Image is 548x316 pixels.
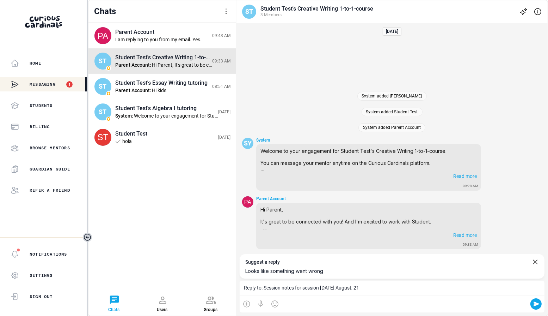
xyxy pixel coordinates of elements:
[122,138,218,144] div: hola
[245,268,539,274] div: Looks like something went wrong
[115,62,151,68] span: Parent Account :
[363,125,421,130] span: System added Parent Account
[463,184,478,188] div: 09:28 AM
[212,84,230,89] div: 08:51 AM
[30,124,50,130] p: Billing
[256,138,270,143] div: System
[463,243,478,246] div: 09:33 AM
[134,113,218,119] div: Welcome to your engagement for Student Test's Algebra I tutoring. You can message your mentor any...
[115,37,212,43] div: I am replying to you from my email. Yes.
[30,294,53,299] p: Sign Out
[99,108,107,116] span: ST
[30,145,70,151] p: Browse Mentors
[242,300,251,308] button: Attach
[152,62,212,68] div: Hi Parent, It's great to be connected with you! And I'm excited to work with Student. During this...
[30,251,67,257] p: Notifications
[240,281,544,296] div: Reply to: Session notes for session [DATE] August, 21
[260,207,477,284] span: Hi Parent, It's great to be connected with you! And I'm excited to work with Student. During this...
[260,148,474,190] span: Welcome to your engagement for Student Test's Creative Writing 1-to-1-course. You can message you...
[256,196,286,201] div: Parent Account
[99,57,107,65] span: ST
[115,29,212,35] div: Parent Account
[242,196,253,208] img: svg
[519,7,528,16] button: Conversation Summary
[30,166,70,172] p: Guardian Guide
[362,94,422,99] span: System added [PERSON_NAME]
[115,130,218,137] div: Student Test
[30,103,53,108] p: Students
[30,60,41,66] p: Home
[260,12,515,18] div: 3 Members
[218,135,230,140] div: [DATE]
[244,139,252,148] span: SY
[271,300,279,308] button: Emoji
[452,231,477,238] span: Read more
[212,59,230,64] div: 09:33 AM
[115,105,218,112] div: Student Test's Algebra I tutoring
[204,307,217,312] div: Groups
[94,129,111,146] img: svg
[366,109,418,114] span: System added Student Test
[30,187,70,193] p: Refer a friend
[30,82,56,87] p: Messaging
[30,273,53,278] p: Settings
[99,82,107,91] span: ST
[109,307,120,312] div: Chats
[245,7,253,16] span: ST
[245,259,280,265] div: Suggest a reply
[212,33,230,38] div: 09:43 AM
[452,172,477,179] span: Read more
[532,300,540,308] button: Send Message
[386,29,398,34] div: [DATE]
[115,88,151,94] span: Parent Account :
[260,5,515,12] div: Student Test's Creative Writing 1-to-1-course
[115,54,212,61] div: Student Test's Creative Writing 1-to-1-course
[152,88,212,94] div: Hi kids
[257,300,265,308] button: Voice Recording
[157,307,168,312] div: Users
[69,83,70,86] p: 1
[115,79,212,86] div: Student Test's Essay Writing tutoring
[218,109,230,114] div: [DATE]
[25,16,62,28] img: Curious Cardinals Logo
[94,6,116,17] div: Chats
[94,27,111,44] img: svg
[115,113,133,119] span: System :
[83,233,92,242] button: Toggle sidebar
